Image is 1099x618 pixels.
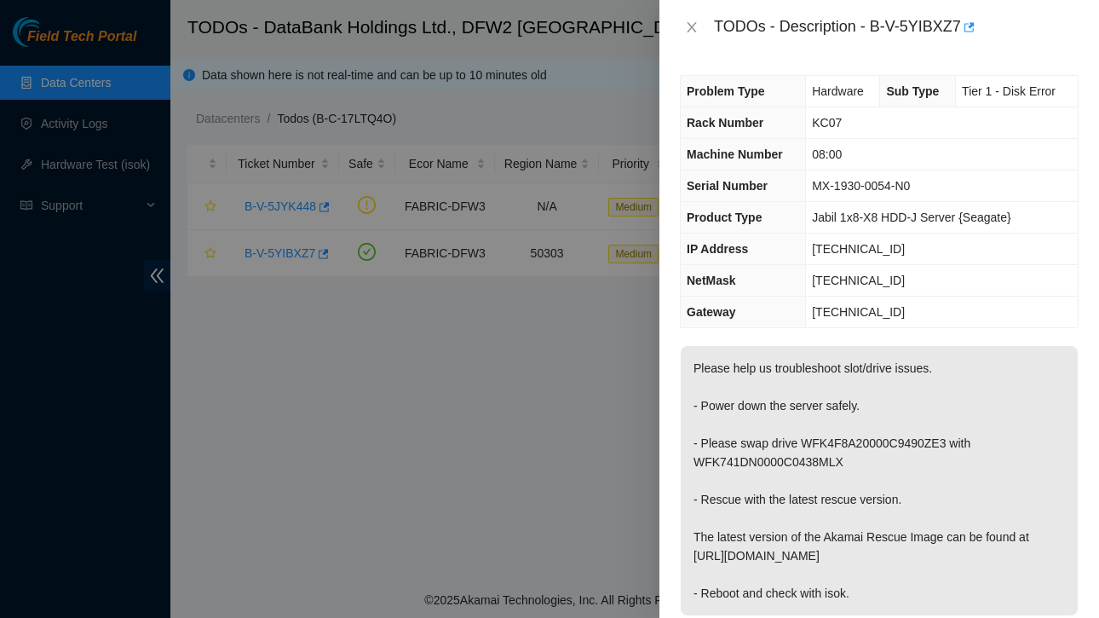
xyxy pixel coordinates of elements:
[681,346,1078,615] p: Please help us troubleshoot slot/drive issues. - Power down the server safely. - Please swap driv...
[687,242,748,256] span: IP Address
[687,116,763,130] span: Rack Number
[812,305,905,319] span: [TECHNICAL_ID]
[886,84,939,98] span: Sub Type
[812,116,842,130] span: KC07
[812,211,1010,224] span: Jabil 1x8-X8 HDD-J Server {Seagate}
[714,14,1079,41] div: TODOs - Description - B-V-5YIBXZ7
[687,147,783,161] span: Machine Number
[687,179,768,193] span: Serial Number
[687,84,765,98] span: Problem Type
[687,211,762,224] span: Product Type
[812,147,842,161] span: 08:00
[687,305,736,319] span: Gateway
[812,84,864,98] span: Hardware
[687,274,736,287] span: NetMask
[680,20,704,36] button: Close
[812,179,910,193] span: MX-1930-0054-N0
[812,242,905,256] span: [TECHNICAL_ID]
[812,274,905,287] span: [TECHNICAL_ID]
[685,20,699,34] span: close
[962,84,1056,98] span: Tier 1 - Disk Error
